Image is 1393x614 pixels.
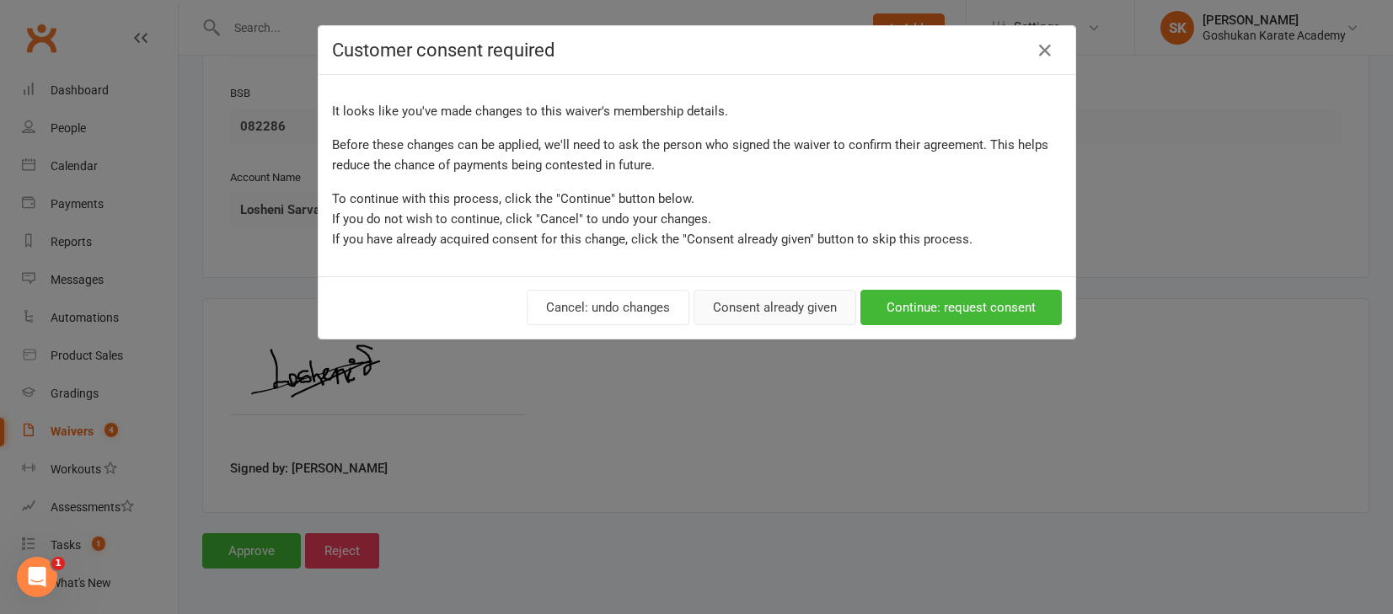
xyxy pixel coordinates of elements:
button: Cancel: undo changes [527,290,689,325]
span: 1 [51,557,65,570]
button: Continue: request consent [860,290,1062,325]
p: To continue with this process, click the "Continue" button below. If you do not wish to continue,... [332,189,1062,249]
p: Before these changes can be applied, we'll need to ask the person who signed the waiver to confir... [332,135,1062,175]
button: Close [1031,37,1058,64]
span: If you have already acquired consent for this change, click the "Consent already given" button to... [332,232,972,247]
iframe: Intercom live chat [17,557,57,597]
span: Customer consent required [332,40,555,61]
p: It looks like you've made changes to this waiver's membership details. [332,101,1062,121]
button: Consent already given [694,290,856,325]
